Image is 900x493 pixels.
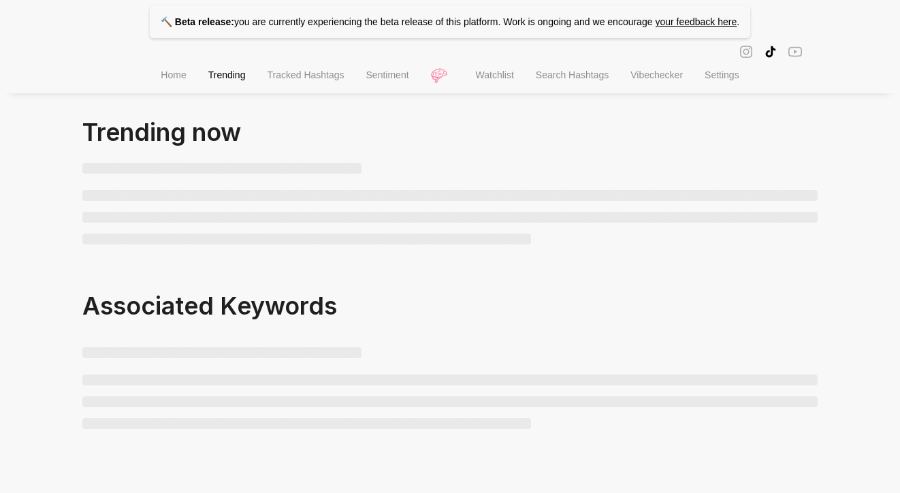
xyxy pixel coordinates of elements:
span: Home [161,69,186,80]
span: Search Hashtags [536,69,609,80]
a: your feedback here [655,16,737,27]
span: Trending [208,69,246,80]
span: Tracked Hashtags [267,69,344,80]
span: Vibechecker [630,69,683,80]
span: Sentiment [366,69,409,80]
span: Associated Keywords [82,291,337,321]
span: Trending now [82,117,241,147]
p: you are currently experiencing the beta release of this platform. Work is ongoing and we encourage . [150,5,750,38]
span: Settings [705,69,739,80]
span: youtube [788,44,802,59]
strong: 🔨 Beta release: [161,16,234,27]
span: instagram [739,44,753,59]
span: Watchlist [476,69,514,80]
